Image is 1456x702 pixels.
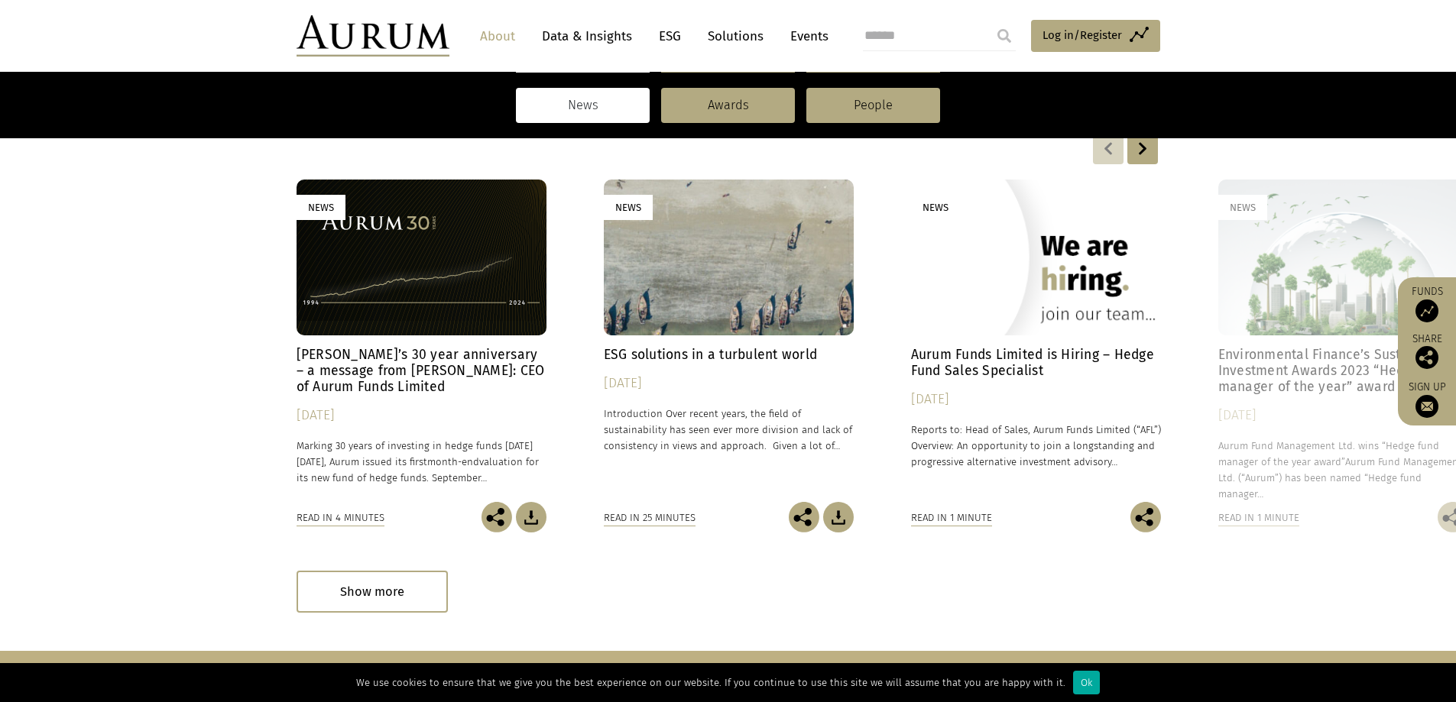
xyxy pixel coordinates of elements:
div: [DATE] [604,373,854,394]
div: News [604,195,653,220]
img: Share this post [1415,346,1438,369]
div: News [297,195,345,220]
img: Share this post [789,502,819,532]
a: Log in/Register [1031,20,1160,52]
div: Ok [1073,671,1100,694]
div: Read in 4 minutes [297,510,384,526]
h4: [PERSON_NAME]’s 30 year anniversary – a message from [PERSON_NAME]: CEO of Aurum Funds Limited [297,347,546,395]
img: Share this post [482,502,512,532]
p: Reports to: Head of Sales, Aurum Funds Limited (“AFL”) Overview: An opportunity to join a longsta... [911,422,1161,470]
a: News ESG solutions in a turbulent world [DATE] Introduction Over recent years, the field of susta... [604,180,854,502]
img: Share this post [1130,502,1161,532]
div: Share [1406,334,1448,369]
a: Data & Insights [534,22,640,50]
div: News [911,195,960,220]
a: Events [783,22,829,50]
h4: ESG solutions in a turbulent world [604,347,854,363]
div: [DATE] [911,389,1161,410]
a: Sign up [1406,380,1448,418]
span: month-end [427,456,479,467]
div: Read in 25 minutes [604,510,696,526]
a: ESG [651,22,689,50]
div: Show more [297,571,448,613]
a: Funds [1406,285,1448,322]
img: Download Article [516,502,546,532]
img: Sign up to our newsletter [1415,395,1438,418]
div: [DATE] [297,405,546,426]
img: Aurum [297,15,449,57]
a: People [806,88,940,123]
a: Solutions [700,22,771,50]
a: News [PERSON_NAME]’s 30 year anniversary – a message from [PERSON_NAME]: CEO of Aurum Funds Limit... [297,180,546,502]
img: Download Article [823,502,854,532]
a: News [516,88,650,123]
a: About [472,22,523,50]
span: Log in/Register [1043,26,1122,44]
div: News [1218,195,1267,220]
a: News Aurum Funds Limited is Hiring – Hedge Fund Sales Specialist [DATE] Reports to: Head of Sales... [911,180,1161,502]
p: Marking 30 years of investing in hedge funds [DATE] [DATE], Aurum issued its first valuation for ... [297,438,546,486]
input: Submit [989,21,1020,51]
p: Introduction Over recent years, the field of sustainability has seen ever more division and lack ... [604,406,854,454]
img: Access Funds [1415,299,1438,322]
h4: Aurum Funds Limited is Hiring – Hedge Fund Sales Specialist [911,347,1161,379]
a: Awards [661,88,795,123]
div: Read in 1 minute [1218,510,1299,526]
div: Read in 1 minute [911,510,992,526]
